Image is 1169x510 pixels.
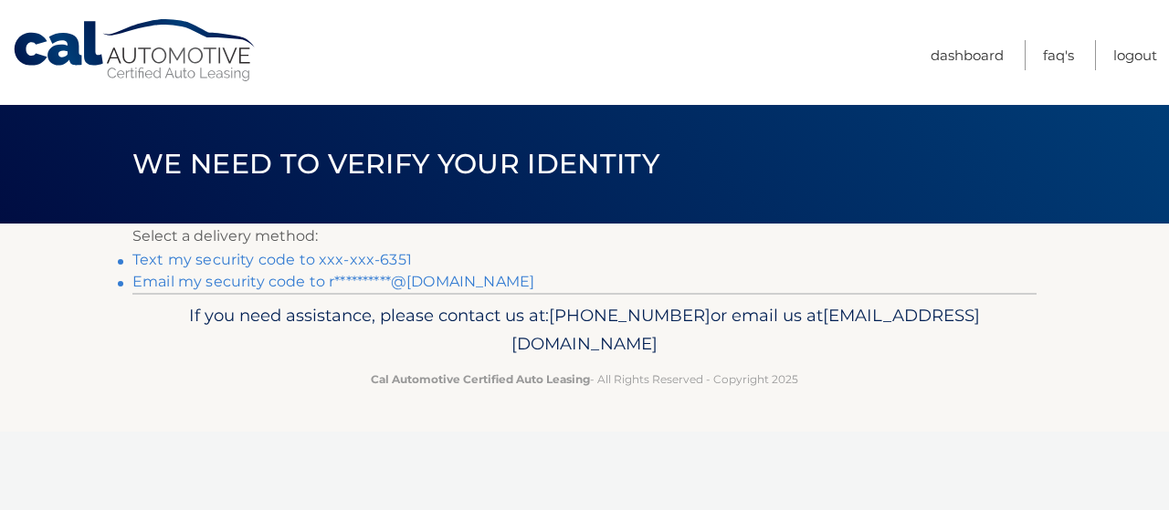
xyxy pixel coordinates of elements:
[549,305,711,326] span: [PHONE_NUMBER]
[132,273,534,290] a: Email my security code to r**********@[DOMAIN_NAME]
[132,147,659,181] span: We need to verify your identity
[1043,40,1074,70] a: FAQ's
[144,301,1025,359] p: If you need assistance, please contact us at: or email us at
[132,224,1037,249] p: Select a delivery method:
[1113,40,1157,70] a: Logout
[931,40,1004,70] a: Dashboard
[132,251,412,268] a: Text my security code to xxx-xxx-6351
[12,18,258,83] a: Cal Automotive
[371,372,590,386] strong: Cal Automotive Certified Auto Leasing
[144,369,1025,389] p: - All Rights Reserved - Copyright 2025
